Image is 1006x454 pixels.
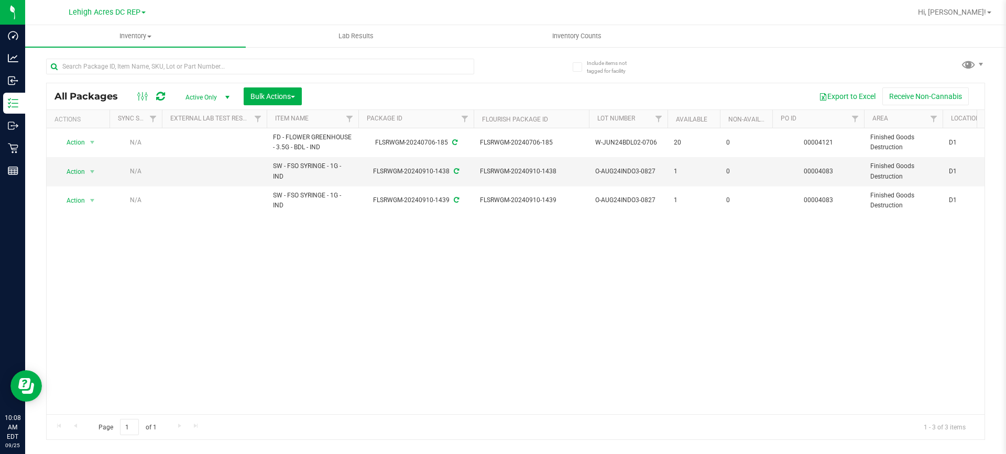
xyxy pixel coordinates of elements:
[804,196,833,204] a: 00004083
[46,59,474,74] input: Search Package ID, Item Name, SKU, Lot or Part Number...
[597,115,635,122] a: Lot Number
[86,193,99,208] span: select
[250,92,295,101] span: Bulk Actions
[452,196,459,204] span: Sync from Compliance System
[915,419,974,435] span: 1 - 3 of 3 items
[847,110,864,128] a: Filter
[870,161,936,181] span: Finished Goods Destruction
[69,8,140,17] span: Lehigh Acres DC REP
[480,195,583,205] span: FLSRWGM-20240910-1439
[650,110,668,128] a: Filter
[872,115,888,122] a: Area
[804,168,833,175] a: 00004083
[918,8,986,16] span: Hi, [PERSON_NAME]!
[482,116,548,123] a: Flourish Package ID
[25,25,246,47] a: Inventory
[8,165,18,176] inline-svg: Reports
[249,110,267,128] a: Filter
[86,135,99,150] span: select
[538,31,616,41] span: Inventory Counts
[273,191,352,211] span: SW - FSO SYRINGE - 1G - IND
[870,191,936,211] span: Finished Goods Destruction
[452,168,459,175] span: Sync from Compliance System
[8,120,18,131] inline-svg: Outbound
[676,116,707,123] a: Available
[246,25,466,47] a: Lab Results
[244,87,302,105] button: Bulk Actions
[8,75,18,86] inline-svg: Inbound
[324,31,388,41] span: Lab Results
[781,115,796,122] a: PO ID
[273,161,352,181] span: SW - FSO SYRINGE - 1G - IND
[674,138,714,148] span: 20
[466,25,687,47] a: Inventory Counts
[357,138,475,148] div: FLSRWGM-20240706-185
[8,98,18,108] inline-svg: Inventory
[595,195,661,205] span: O-AUG24INDO3-0827
[480,138,583,148] span: FLSRWGM-20240706-185
[130,196,141,204] span: N/A
[57,164,85,179] span: Action
[951,115,980,122] a: Location
[8,53,18,63] inline-svg: Analytics
[674,195,714,205] span: 1
[120,419,139,435] input: 1
[90,419,165,435] span: Page of 1
[275,115,309,122] a: Item Name
[130,139,141,146] span: N/A
[170,115,253,122] a: External Lab Test Result
[595,167,661,176] span: O-AUG24INDO3-0827
[8,30,18,41] inline-svg: Dashboard
[145,110,162,128] a: Filter
[674,167,714,176] span: 1
[804,139,833,146] a: 00004121
[726,167,766,176] span: 0
[118,115,158,122] a: Sync Status
[57,135,85,150] span: Action
[86,164,99,179] span: select
[5,413,20,441] p: 10:08 AM EDT
[130,168,141,175] span: N/A
[57,193,85,208] span: Action
[8,143,18,153] inline-svg: Retail
[728,116,775,123] a: Non-Available
[54,91,128,102] span: All Packages
[595,138,661,148] span: W-JUN24BDL02-0706
[870,132,936,152] span: Finished Goods Destruction
[273,132,352,152] span: FD - FLOWER GREENHOUSE - 3.5G - BDL - IND
[812,87,882,105] button: Export to Excel
[357,195,475,205] div: FLSRWGM-20240910-1439
[25,31,246,41] span: Inventory
[456,110,474,128] a: Filter
[341,110,358,128] a: Filter
[10,370,42,402] iframe: Resource center
[54,116,105,123] div: Actions
[726,138,766,148] span: 0
[925,110,943,128] a: Filter
[357,167,475,176] div: FLSRWGM-20240910-1438
[480,167,583,176] span: FLSRWGM-20240910-1438
[367,115,402,122] a: Package ID
[5,441,20,449] p: 09/25
[587,59,639,75] span: Include items not tagged for facility
[726,195,766,205] span: 0
[882,87,969,105] button: Receive Non-Cannabis
[451,139,457,146] span: Sync from Compliance System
